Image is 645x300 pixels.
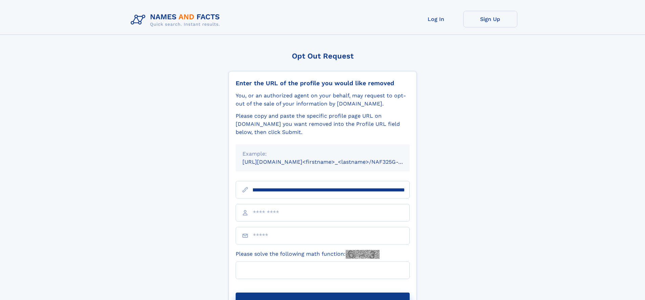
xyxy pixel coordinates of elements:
[242,150,403,158] div: Example:
[463,11,517,27] a: Sign Up
[229,52,417,60] div: Opt Out Request
[242,159,423,165] small: [URL][DOMAIN_NAME]<firstname>_<lastname>/NAF325G-xxxxxxxx
[236,92,410,108] div: You, or an authorized agent on your behalf, may request to opt-out of the sale of your informatio...
[128,11,225,29] img: Logo Names and Facts
[236,250,380,259] label: Please solve the following math function:
[409,11,463,27] a: Log In
[236,79,410,87] div: Enter the URL of the profile you would like removed
[236,112,410,136] div: Please copy and paste the specific profile page URL on [DOMAIN_NAME] you want removed into the Pr...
